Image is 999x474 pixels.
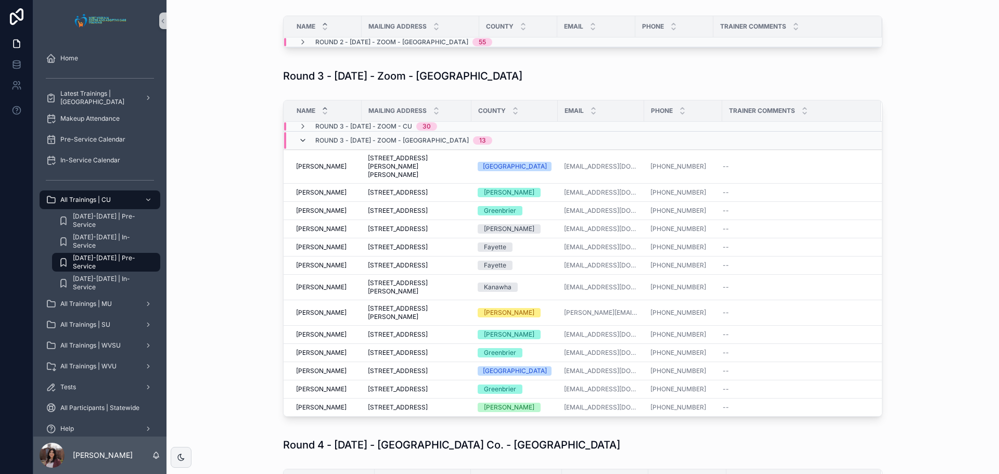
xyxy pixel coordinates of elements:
[368,367,428,375] span: [STREET_ADDRESS]
[723,261,729,270] span: --
[650,385,716,393] a: [PHONE_NUMBER]
[650,367,706,375] a: [PHONE_NUMBER]
[478,385,552,394] a: Greenbrier
[478,366,552,376] a: [GEOGRAPHIC_DATA]
[296,309,347,317] span: [PERSON_NAME]
[484,206,516,215] div: Greenbrier
[368,403,428,412] span: [STREET_ADDRESS]
[297,107,315,115] span: Name
[368,330,428,339] span: [STREET_ADDRESS]
[296,162,347,171] span: [PERSON_NAME]
[650,283,706,291] a: [PHONE_NUMBER]
[40,357,160,376] a: All Trainings | WVU
[564,243,638,251] a: [EMAIL_ADDRESS][DOMAIN_NAME]
[40,315,160,334] a: All Trainings | SU
[723,349,729,357] span: --
[564,261,638,270] a: [EMAIL_ADDRESS][DOMAIN_NAME]
[564,349,638,357] a: [EMAIL_ADDRESS][DOMAIN_NAME]
[296,261,347,270] span: [PERSON_NAME]
[642,22,664,31] span: Phone
[368,304,465,321] span: [STREET_ADDRESS][PERSON_NAME]
[564,309,638,317] a: [PERSON_NAME][EMAIL_ADDRESS][DOMAIN_NAME]
[723,243,729,251] span: --
[723,188,729,197] span: --
[73,254,150,271] span: [DATE]-[DATE] | Pre-Service
[650,188,706,197] a: [PHONE_NUMBER]
[723,188,868,197] a: --
[564,283,638,291] a: [EMAIL_ADDRESS][DOMAIN_NAME]
[564,207,638,215] a: [EMAIL_ADDRESS][DOMAIN_NAME]
[296,188,355,197] a: [PERSON_NAME]
[484,242,506,252] div: Fayette
[40,294,160,313] a: All Trainings | MU
[52,211,160,230] a: [DATE]-[DATE] | Pre-Service
[478,348,552,357] a: Greenbrier
[296,162,355,171] a: [PERSON_NAME]
[650,225,706,233] a: [PHONE_NUMBER]
[296,283,355,291] a: [PERSON_NAME]
[296,188,347,197] span: [PERSON_NAME]
[296,403,355,412] a: [PERSON_NAME]
[650,207,716,215] a: [PHONE_NUMBER]
[564,403,638,412] a: [EMAIL_ADDRESS][DOMAIN_NAME]
[40,419,160,438] a: Help
[723,283,729,291] span: --
[478,224,552,234] a: [PERSON_NAME]
[368,188,465,197] a: [STREET_ADDRESS]
[40,190,160,209] a: All Trainings | CU
[296,261,355,270] a: [PERSON_NAME]
[60,362,117,370] span: All Trainings | WVU
[368,367,465,375] a: [STREET_ADDRESS]
[650,243,716,251] a: [PHONE_NUMBER]
[315,38,468,46] span: Round 2 - [DATE] - Zoom - [GEOGRAPHIC_DATA]
[484,188,534,197] div: [PERSON_NAME]
[297,22,315,31] span: Name
[40,109,160,128] a: Makeup Attendance
[723,309,868,317] a: --
[60,114,120,123] span: Makeup Attendance
[564,225,638,233] a: [EMAIL_ADDRESS][DOMAIN_NAME]
[484,283,511,292] div: Kanawha
[60,404,139,412] span: All Participants | Statewide
[368,330,465,339] a: [STREET_ADDRESS]
[564,162,638,171] a: [EMAIL_ADDRESS][DOMAIN_NAME]
[484,385,516,394] div: Greenbrier
[478,107,506,115] span: County
[723,207,868,215] a: --
[723,283,868,291] a: --
[723,207,729,215] span: --
[296,367,347,375] span: [PERSON_NAME]
[723,309,729,317] span: --
[296,330,355,339] a: [PERSON_NAME]
[478,308,552,317] a: [PERSON_NAME]
[478,188,552,197] a: [PERSON_NAME]
[296,385,355,393] a: [PERSON_NAME]
[723,330,729,339] span: --
[484,261,506,270] div: Fayette
[296,385,347,393] span: [PERSON_NAME]
[478,261,552,270] a: Fayette
[368,107,427,115] span: Mailing Address
[478,162,552,171] a: [GEOGRAPHIC_DATA]
[564,188,638,197] a: [EMAIL_ADDRESS][DOMAIN_NAME]
[484,308,534,317] div: [PERSON_NAME]
[564,22,583,31] span: Email
[729,107,795,115] span: Trainer Comments
[52,253,160,272] a: [DATE]-[DATE] | Pre-Service
[296,349,347,357] span: [PERSON_NAME]
[296,225,347,233] span: [PERSON_NAME]
[723,330,868,339] a: --
[73,450,133,460] p: [PERSON_NAME]
[650,367,716,375] a: [PHONE_NUMBER]
[368,154,465,179] a: [STREET_ADDRESS][PERSON_NAME][PERSON_NAME]
[296,309,355,317] a: [PERSON_NAME]
[484,224,534,234] div: [PERSON_NAME]
[296,367,355,375] a: [PERSON_NAME]
[40,399,160,417] a: All Participants | Statewide
[283,69,522,83] h1: Round 3 - [DATE] - Zoom - [GEOGRAPHIC_DATA]
[484,403,534,412] div: [PERSON_NAME]
[650,330,716,339] a: [PHONE_NUMBER]
[723,385,729,393] span: --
